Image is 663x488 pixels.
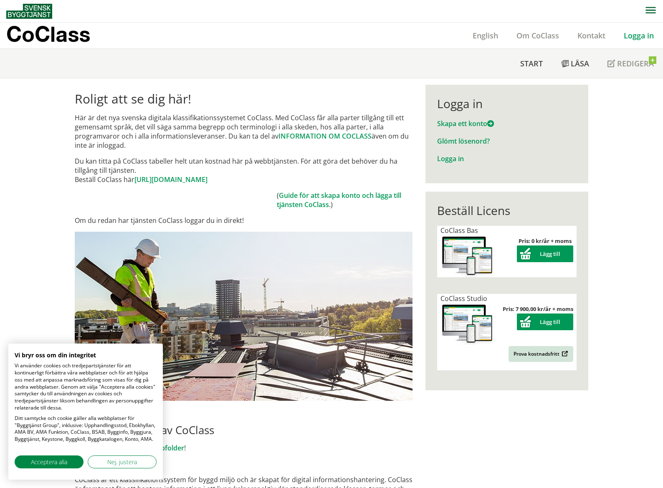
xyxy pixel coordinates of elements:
[503,305,573,313] strong: Pris: 7 900,00 kr/år + moms
[6,29,90,39] p: CoClass
[15,362,157,412] p: Vi använder cookies och tredjepartstjänster för att kontinuerligt förbättra våra webbplatser och ...
[75,91,412,106] h1: Roligt att se dig här!
[277,191,401,209] a: Guide för att skapa konto och lägga till tjänsten CoClass
[440,294,487,303] span: CoClass Studio
[15,455,84,468] button: Acceptera alla cookies
[277,191,412,209] td: ( .)
[615,30,663,40] a: Logga in
[437,119,494,128] a: Skapa ett konto
[75,423,412,437] h2: Kort beskrivning av CoClass
[134,175,208,184] a: [URL][DOMAIN_NAME]
[15,351,157,359] h2: Vi bryr oss om din integritet
[437,154,464,163] a: Logga in
[511,49,552,78] a: Start
[520,58,543,68] span: Start
[517,314,573,330] button: Lägg till
[75,443,412,453] p: Se gärna även !
[509,346,573,362] a: Prova kostnadsfritt
[440,235,494,277] img: coclass-license.jpg
[6,4,52,19] img: Svensk Byggtjänst
[75,113,412,150] p: Här är det nya svenska digitala klassifikationssystemet CoClass. Med CoClass får alla parter till...
[107,458,137,466] span: Nej, justera
[75,216,412,225] p: Om du redan har tjänsten CoClass loggar du in direkt!
[437,137,490,146] a: Glömt lösenord?
[517,318,573,326] a: Lägg till
[75,232,412,401] img: login.jpg
[437,203,576,217] div: Beställ Licens
[88,455,157,468] button: Justera cookie preferenser
[517,250,573,258] a: Lägg till
[568,30,615,40] a: Kontakt
[440,303,494,345] img: coclass-license.jpg
[15,415,157,443] p: Ditt samtycke och cookie gäller alla webbplatser för "Byggtjänst Group", inklusive: Upphandlingss...
[440,226,478,235] span: CoClass Bas
[560,351,568,357] img: Outbound.png
[571,58,589,68] span: Läsa
[552,49,598,78] a: Läsa
[463,30,507,40] a: English
[75,157,412,184] p: Du kan titta på CoClass tabeller helt utan kostnad här på webbtjänsten. För att göra det behöver ...
[31,458,67,466] span: Acceptera alla
[278,131,372,141] a: INFORMATION OM COCLASS
[517,245,573,262] button: Lägg till
[507,30,568,40] a: Om CoClass
[519,237,572,245] strong: Pris: 0 kr/år + moms
[437,96,576,111] div: Logga in
[6,23,108,48] a: CoClass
